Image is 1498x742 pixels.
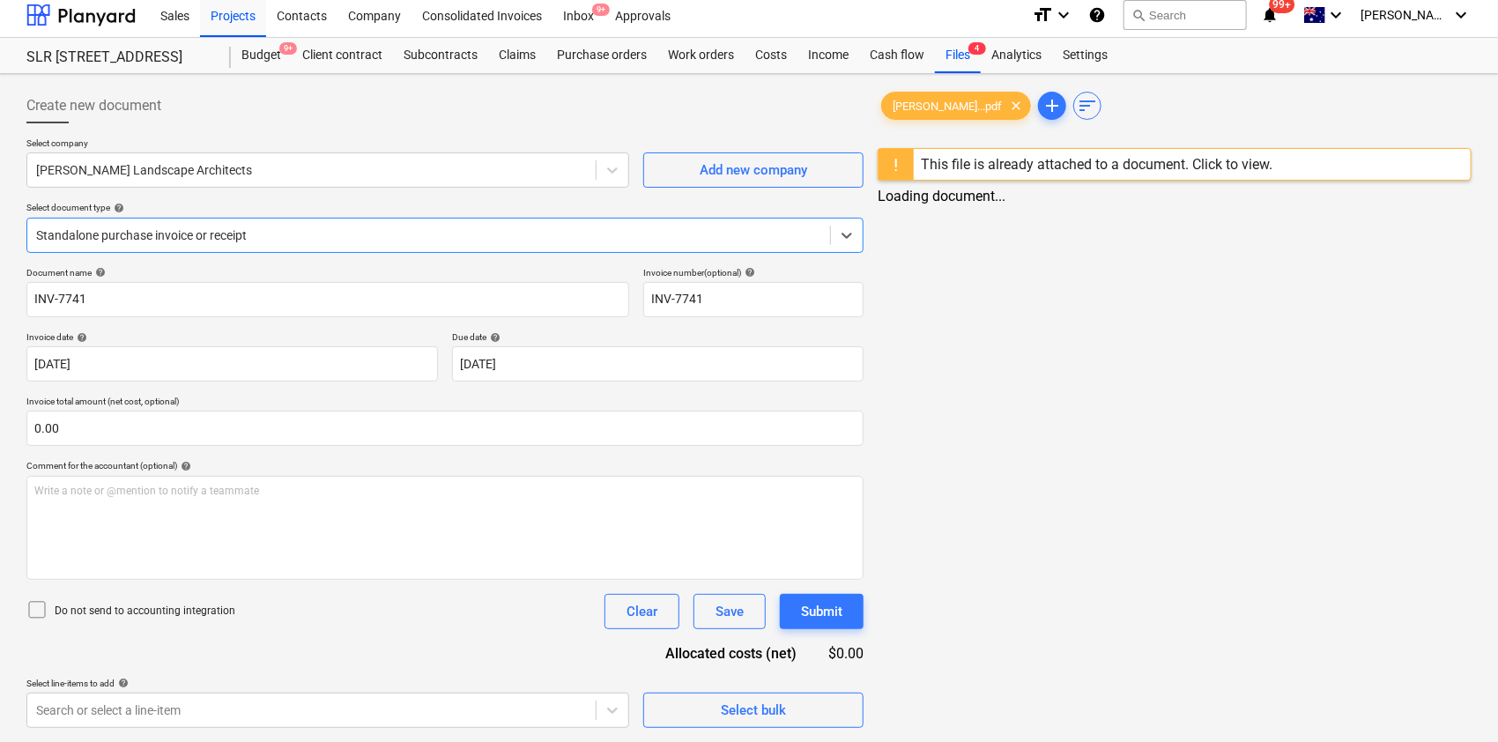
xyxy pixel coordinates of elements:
[693,594,766,629] button: Save
[115,678,129,688] span: help
[634,643,825,664] div: Allocated costs (net)
[968,42,986,55] span: 4
[1325,4,1346,26] i: keyboard_arrow_down
[1053,4,1074,26] i: keyboard_arrow_down
[604,594,679,629] button: Clear
[825,643,864,664] div: $0.00
[700,159,807,182] div: Add new company
[643,267,864,278] div: Invoice number (optional)
[26,331,438,343] div: Invoice date
[110,203,124,213] span: help
[292,38,393,73] a: Client contract
[26,346,438,382] input: Invoice date not specified
[741,267,755,278] span: help
[26,411,864,446] input: Invoice total amount (net cost, optional)
[801,600,842,623] div: Submit
[1077,95,1098,116] span: sort
[26,267,629,278] div: Document name
[921,156,1272,173] div: This file is already attached to a document. Click to view.
[26,48,210,67] div: SLR [STREET_ADDRESS]
[1032,4,1053,26] i: format_size
[26,202,864,213] div: Select document type
[26,137,629,152] p: Select company
[1052,38,1118,73] a: Settings
[878,188,1472,204] div: Loading document...
[488,38,546,73] a: Claims
[1450,4,1472,26] i: keyboard_arrow_down
[546,38,657,73] a: Purchase orders
[26,460,864,471] div: Comment for the accountant (optional)
[627,600,657,623] div: Clear
[643,693,864,728] button: Select bulk
[716,600,744,623] div: Save
[643,282,864,317] input: Invoice number
[26,95,161,116] span: Create new document
[859,38,935,73] a: Cash flow
[1361,8,1449,22] span: [PERSON_NAME]
[1042,95,1063,116] span: add
[721,699,786,722] div: Select bulk
[935,38,981,73] a: Files4
[797,38,859,73] a: Income
[26,678,629,689] div: Select line-items to add
[177,461,191,471] span: help
[26,396,864,411] p: Invoice total amount (net cost, optional)
[592,4,610,16] span: 9+
[73,332,87,343] span: help
[92,267,106,278] span: help
[452,331,864,343] div: Due date
[55,604,235,619] p: Do not send to accounting integration
[981,38,1052,73] a: Analytics
[881,92,1031,120] div: [PERSON_NAME]...pdf
[231,38,292,73] div: Budget
[882,100,1012,113] span: [PERSON_NAME]...pdf
[780,594,864,629] button: Submit
[231,38,292,73] a: Budget9+
[279,42,297,55] span: 9+
[486,332,501,343] span: help
[452,346,864,382] input: Due date not specified
[1088,4,1106,26] i: Knowledge base
[935,38,981,73] div: Files
[393,38,488,73] a: Subcontracts
[1261,4,1279,26] i: notifications
[657,38,745,73] a: Work orders
[745,38,797,73] a: Costs
[26,282,629,317] input: Document name
[1005,95,1027,116] span: clear
[1131,8,1146,22] span: search
[643,152,864,188] button: Add new company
